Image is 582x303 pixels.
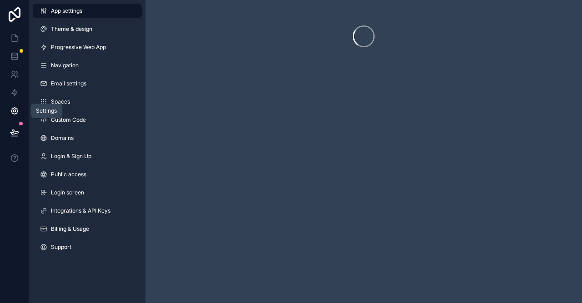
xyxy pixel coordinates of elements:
[51,225,89,233] span: Billing & Usage
[51,207,110,214] span: Integrations & API Keys
[33,113,142,127] a: Custom Code
[36,107,57,114] div: Settings
[51,44,106,51] span: Progressive Web App
[51,153,91,160] span: Login & Sign Up
[51,189,84,196] span: Login screen
[33,185,142,200] a: Login screen
[51,134,74,142] span: Domains
[33,76,142,91] a: Email settings
[33,149,142,164] a: Login & Sign Up
[33,131,142,145] a: Domains
[33,22,142,36] a: Theme & design
[33,240,142,254] a: Support
[51,62,79,69] span: Navigation
[33,4,142,18] a: App settings
[51,171,86,178] span: Public access
[33,40,142,55] a: Progressive Web App
[51,80,86,87] span: Email settings
[33,94,142,109] a: Spaces
[33,204,142,218] a: Integrations & API Keys
[33,167,142,182] a: Public access
[33,58,142,73] a: Navigation
[51,243,71,251] span: Support
[51,7,82,15] span: App settings
[51,98,70,105] span: Spaces
[51,25,92,33] span: Theme & design
[33,222,142,236] a: Billing & Usage
[51,116,86,124] span: Custom Code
